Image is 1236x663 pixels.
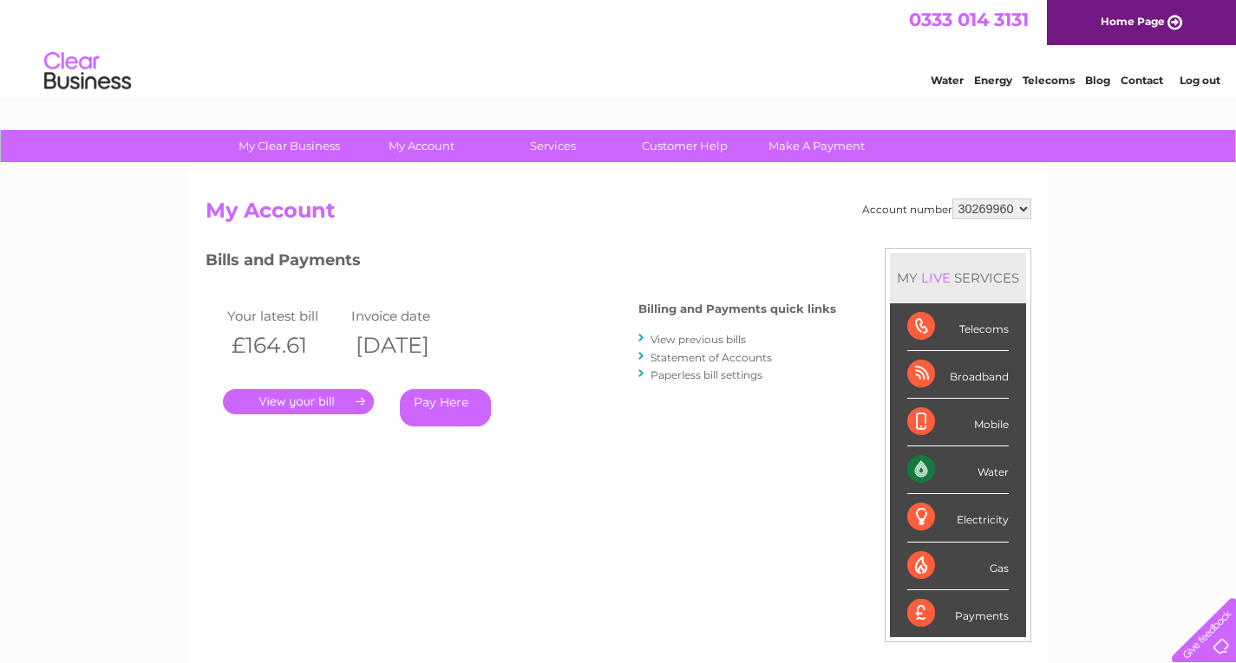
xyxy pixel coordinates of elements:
a: Paperless bill settings [651,368,762,381]
a: Log out [1180,74,1220,87]
div: Clear Business is a trading name of Verastar Limited (registered in [GEOGRAPHIC_DATA] No. 3667643... [209,10,1029,84]
img: logo.png [43,45,132,98]
a: Customer Help [613,130,756,162]
div: Account number [862,198,1031,219]
a: Water [931,74,964,87]
a: Statement of Accounts [651,351,772,364]
div: Payments [907,590,1009,637]
a: Services [481,130,625,162]
a: . [223,389,374,414]
a: View previous bills [651,333,746,346]
div: Gas [907,543,1009,590]
div: Mobile [907,399,1009,446]
td: Your latest bill [223,304,348,328]
h3: Bills and Payments [206,248,836,278]
a: Telecoms [1023,74,1075,87]
h2: My Account [206,198,1031,231]
div: Water [907,446,1009,494]
td: Invoice date [347,304,472,328]
a: Pay Here [400,389,491,426]
a: 0333 014 3131 [909,9,1029,30]
a: Blog [1085,74,1110,87]
th: [DATE] [347,328,472,363]
a: Energy [974,74,1012,87]
th: £164.61 [223,328,348,363]
a: My Account [350,130,493,162]
a: Make A Payment [745,130,888,162]
a: Contact [1121,74,1163,87]
div: LIVE [918,270,954,286]
a: My Clear Business [218,130,361,162]
div: MY SERVICES [890,253,1026,302]
div: Telecoms [907,303,1009,351]
h4: Billing and Payments quick links [638,302,836,315]
div: Broadband [907,351,1009,399]
div: Electricity [907,494,1009,542]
